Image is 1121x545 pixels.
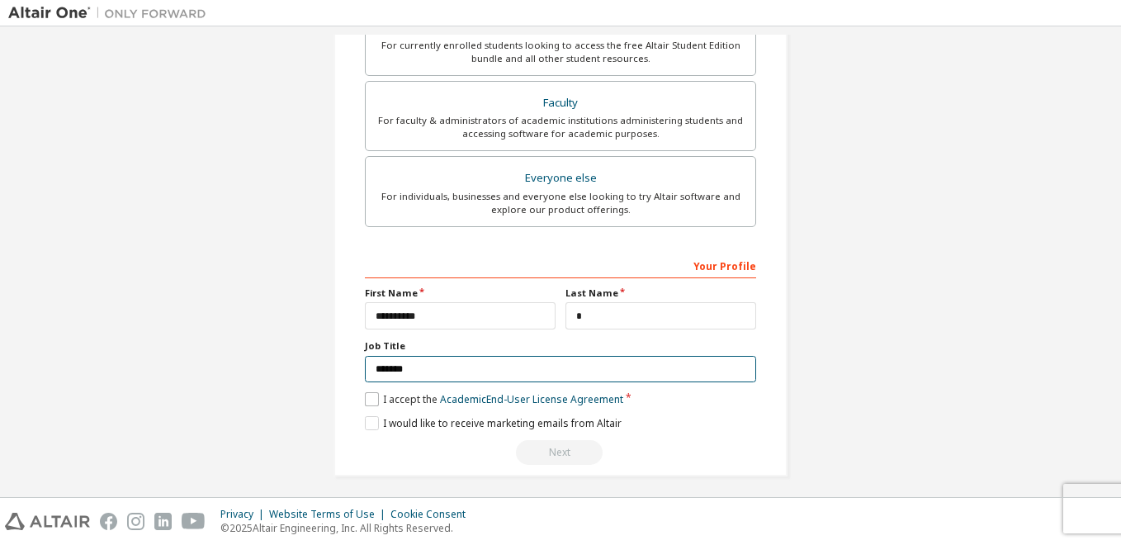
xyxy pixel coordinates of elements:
p: © 2025 Altair Engineering, Inc. All Rights Reserved. [220,521,475,535]
label: I accept the [365,392,623,406]
label: Job Title [365,339,756,353]
div: Your Profile [365,252,756,278]
div: Everyone else [376,167,745,190]
div: For individuals, businesses and everyone else looking to try Altair software and explore our prod... [376,190,745,216]
img: facebook.svg [100,513,117,530]
label: I would like to receive marketing emails from Altair [365,416,622,430]
div: Website Terms of Use [269,508,390,521]
label: Last Name [565,287,756,300]
div: Read and acccept EULA to continue [365,440,756,465]
div: Cookie Consent [390,508,475,521]
a: Academic End-User License Agreement [440,392,623,406]
div: Privacy [220,508,269,521]
div: Faculty [376,92,745,115]
img: youtube.svg [182,513,206,530]
img: altair_logo.svg [5,513,90,530]
label: First Name [365,287,556,300]
img: instagram.svg [127,513,144,530]
div: For currently enrolled students looking to access the free Altair Student Edition bundle and all ... [376,39,745,65]
img: linkedin.svg [154,513,172,530]
div: For faculty & administrators of academic institutions administering students and accessing softwa... [376,114,745,140]
img: Altair One [8,5,215,21]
